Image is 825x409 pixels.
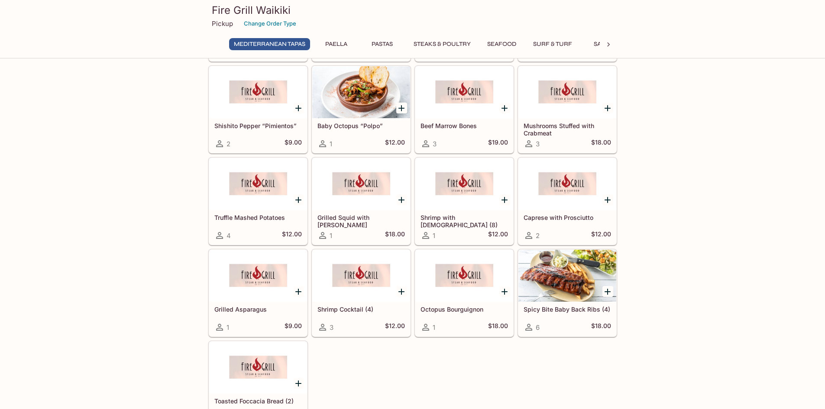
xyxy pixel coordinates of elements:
[317,122,405,129] h5: Baby Octopus “Polpo”
[312,66,410,118] div: Baby Octopus “Polpo”
[602,286,613,297] button: Add Spicy Bite Baby Back Ribs (4)
[385,322,405,332] h5: $12.00
[524,122,611,136] h5: Mushrooms Stuffed with Crabmeat
[226,140,230,148] span: 2
[330,232,332,240] span: 1
[415,250,513,302] div: Octopus Bourguignon
[518,66,616,118] div: Mushrooms Stuffed with Crabmeat
[285,322,302,332] h5: $9.00
[209,341,307,393] div: Toasted Foccacia Bread (2)
[433,323,435,332] span: 1
[421,122,508,129] h5: Beef Marrow Bones
[312,249,411,337] a: Shrimp Cocktail (4)3$12.00
[209,66,307,118] div: Shishito Pepper “Pimientos”
[396,286,407,297] button: Add Shrimp Cocktail (4)
[312,250,410,302] div: Shrimp Cocktail (4)
[584,38,623,50] button: Salad
[499,286,510,297] button: Add Octopus Bourguignon
[415,158,514,245] a: Shrimp with [DEMOGRAPHIC_DATA] (8)1$12.00
[433,140,437,148] span: 3
[330,323,333,332] span: 3
[209,66,307,153] a: Shishito Pepper “Pimientos”2$9.00
[518,158,617,245] a: Caprese with Prosciutto2$12.00
[209,249,307,337] a: Grilled Asparagus1$9.00
[285,138,302,149] h5: $9.00
[499,194,510,205] button: Add Shrimp with Salsa Bravas (8)
[209,158,307,245] a: Truffle Mashed Potatoes4$12.00
[482,38,521,50] button: Seafood
[396,194,407,205] button: Add Grilled Squid with Herb Panko
[591,230,611,241] h5: $12.00
[229,38,310,50] button: Mediterranean Tapas
[226,323,229,332] span: 1
[409,38,476,50] button: Steaks & Poultry
[488,138,508,149] h5: $19.00
[212,19,233,28] p: Pickup
[536,232,540,240] span: 2
[415,66,514,153] a: Beef Marrow Bones3$19.00
[488,230,508,241] h5: $12.00
[312,158,410,210] div: Grilled Squid with Herb Panko
[330,140,332,148] span: 1
[518,250,616,302] div: Spicy Bite Baby Back Ribs (4)
[528,38,577,50] button: Surf & Turf
[421,306,508,313] h5: Octopus Bourguignon
[312,158,411,245] a: Grilled Squid with [PERSON_NAME]1$18.00
[518,249,617,337] a: Spicy Bite Baby Back Ribs (4)6$18.00
[226,232,231,240] span: 4
[591,322,611,332] h5: $18.00
[214,214,302,221] h5: Truffle Mashed Potatoes
[518,66,617,153] a: Mushrooms Stuffed with Crabmeat3$18.00
[209,158,307,210] div: Truffle Mashed Potatoes
[293,286,304,297] button: Add Grilled Asparagus
[518,158,616,210] div: Caprese with Prosciutto
[212,3,614,17] h3: Fire Grill Waikiki
[415,249,514,337] a: Octopus Bourguignon1$18.00
[214,397,302,405] h5: Toasted Foccacia Bread (2)
[385,230,405,241] h5: $18.00
[317,214,405,228] h5: Grilled Squid with [PERSON_NAME]
[602,194,613,205] button: Add Caprese with Prosciutto
[240,17,300,30] button: Change Order Type
[293,103,304,113] button: Add Shishito Pepper “Pimientos”
[317,38,356,50] button: Paella
[363,38,402,50] button: Pastas
[385,138,405,149] h5: $12.00
[396,103,407,113] button: Add Baby Octopus “Polpo”
[536,323,540,332] span: 6
[209,250,307,302] div: Grilled Asparagus
[421,214,508,228] h5: Shrimp with [DEMOGRAPHIC_DATA] (8)
[415,158,513,210] div: Shrimp with Salsa Bravas (8)
[214,122,302,129] h5: Shishito Pepper “Pimientos”
[317,306,405,313] h5: Shrimp Cocktail (4)
[488,322,508,332] h5: $18.00
[536,140,540,148] span: 3
[415,66,513,118] div: Beef Marrow Bones
[312,66,411,153] a: Baby Octopus “Polpo”1$12.00
[293,378,304,389] button: Add Toasted Foccacia Bread (2)
[433,232,435,240] span: 1
[524,214,611,221] h5: Caprese with Prosciutto
[524,306,611,313] h5: Spicy Bite Baby Back Ribs (4)
[282,230,302,241] h5: $12.00
[214,306,302,313] h5: Grilled Asparagus
[602,103,613,113] button: Add Mushrooms Stuffed with Crabmeat
[499,103,510,113] button: Add Beef Marrow Bones
[293,194,304,205] button: Add Truffle Mashed Potatoes
[591,138,611,149] h5: $18.00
